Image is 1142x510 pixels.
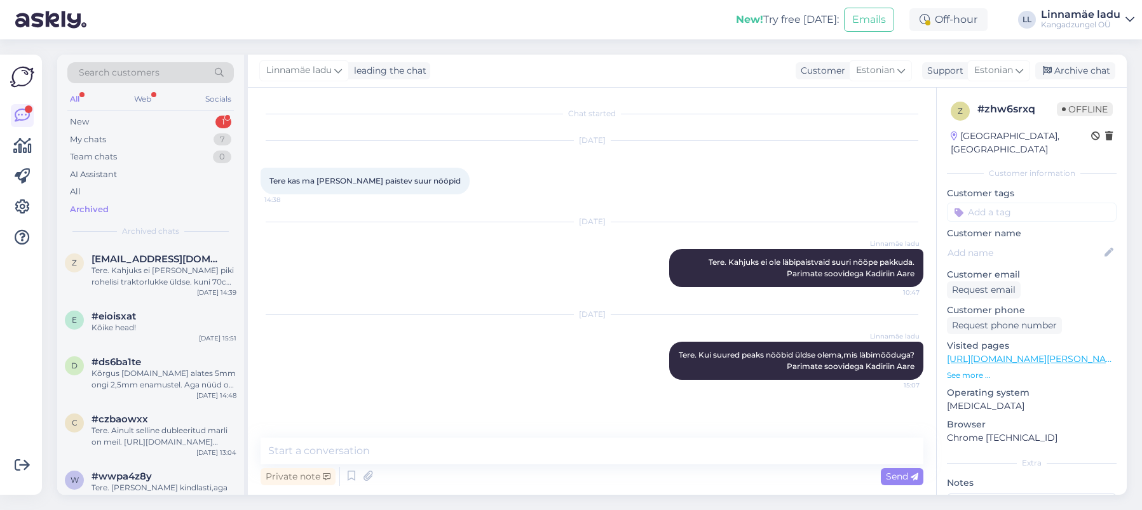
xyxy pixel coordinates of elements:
[92,356,141,368] span: #ds6ba1te
[909,8,988,31] div: Off-hour
[70,203,109,216] div: Archived
[1041,10,1120,20] div: Linnamäe ladu
[947,168,1117,179] div: Customer information
[947,399,1117,413] p: [MEDICAL_DATA]
[197,288,236,297] div: [DATE] 14:39
[72,315,77,325] span: e
[870,332,920,341] span: Linnamäe ladu
[947,339,1117,352] p: Visited pages
[261,135,923,146] div: [DATE]
[92,322,236,333] div: Kõike head!
[872,380,920,390] span: 15:07
[72,258,77,267] span: z
[122,225,179,237] span: Archived chats
[10,65,34,89] img: Askly Logo
[947,370,1117,381] p: See more ...
[349,64,426,77] div: leading the chat
[1035,62,1115,79] div: Archive chat
[196,448,236,457] div: [DATE] 13:04
[92,471,152,482] span: #wwpa4z8y
[92,368,236,391] div: Kõrgus [DOMAIN_NAME] alates 5mm ongi 2,5mm enamustel. Aga nüüd on see koht [PERSON_NAME] kas on 6...
[92,425,236,448] div: Tere. Ainult selline dubleeritud marli on meil. [URL][DOMAIN_NAME][PERSON_NAME] Parimate soovideg...
[947,418,1117,431] p: Browser
[1057,102,1113,116] span: Offline
[67,91,82,107] div: All
[213,151,231,163] div: 0
[264,195,312,205] span: 14:38
[70,185,81,198] div: All
[977,102,1057,117] div: # zhw6srxq
[72,418,78,427] span: c
[736,12,839,27] div: Try free [DATE]:
[1041,20,1120,30] div: Kangadzungel OÜ
[70,116,89,128] div: New
[947,386,1117,399] p: Operating system
[886,471,918,482] span: Send
[856,64,895,77] span: Estonian
[947,203,1117,222] input: Add a tag
[71,361,78,370] span: d
[947,431,1117,445] p: Chrome [TECHNICAL_ID]
[261,309,923,320] div: [DATE]
[79,66,160,79] span: Search customers
[947,476,1117,490] p: Notes
[947,304,1117,317] p: Customer phone
[269,176,461,185] span: Tere kas ma [PERSON_NAME] paistev suur nööpid
[261,108,923,119] div: Chat started
[70,168,117,181] div: AI Assistant
[1041,10,1134,30] a: Linnamäe laduKangadzungel OÜ
[92,413,148,425] span: #czbaowxx
[203,91,234,107] div: Socials
[199,333,236,343] div: [DATE] 15:51
[796,64,845,77] div: Customer
[261,216,923,227] div: [DATE]
[948,246,1102,260] input: Add name
[951,130,1091,156] div: [GEOGRAPHIC_DATA], [GEOGRAPHIC_DATA]
[92,311,136,322] span: #eioisxat
[947,227,1117,240] p: Customer name
[958,106,963,116] span: z
[974,64,1013,77] span: Estonian
[947,281,1021,299] div: Request email
[922,64,963,77] div: Support
[196,391,236,400] div: [DATE] 14:48
[70,133,106,146] div: My chats
[947,317,1062,334] div: Request phone number
[92,482,236,505] div: Tere. [PERSON_NAME] kindlasti,aga täpset kellaaega kahjuks ei oska öelda. Transport hakkab Läänem...
[215,116,231,128] div: 1
[870,239,920,248] span: Linnamäe ladu
[844,8,894,32] button: Emails
[92,265,236,288] div: Tere. Kahjuks ei [PERSON_NAME] piki rohelisi traktorlukke üldse. kuni 70cm pikkus ainult. Parimat...
[1018,11,1036,29] div: LL
[132,91,154,107] div: Web
[679,350,916,371] span: Tere. Kui suured peaks nööbid üldse olema,mis läbimõõduga? Parimate soovidega Kadiriin Aare
[736,13,763,25] b: New!
[947,353,1122,365] a: [URL][DOMAIN_NAME][PERSON_NAME]
[261,468,336,485] div: Private note
[266,64,332,77] span: Linnamäe ladu
[71,475,79,485] span: w
[947,268,1117,281] p: Customer email
[947,187,1117,200] p: Customer tags
[92,253,224,265] span: zenjaroopmann@gmail.com
[709,257,916,278] span: Tere. Kahjuks ei ole läbipaistvaid suuri nööpe pakkuda. Parimate soovidega Kadiriin Aare
[70,151,117,163] div: Team chats
[214,133,231,146] div: 7
[947,457,1117,469] div: Extra
[872,288,920,297] span: 10:47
